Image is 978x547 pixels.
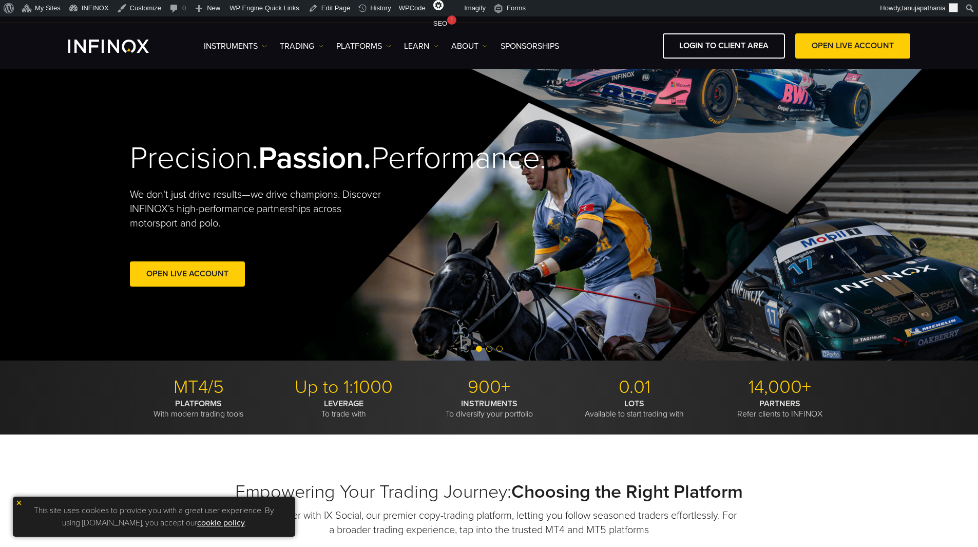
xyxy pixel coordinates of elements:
p: We don't just drive results—we drive champions. Discover INFINOX’s high-performance partnerships ... [130,187,389,231]
p: MT4/5 [130,376,267,399]
p: 900+ [420,376,558,399]
a: INFINOX Logo [68,40,173,53]
span: SEO [433,20,447,27]
a: PLATFORMS [336,40,391,52]
a: OPEN LIVE ACCOUNT [795,33,910,59]
span: Go to slide 3 [496,346,503,352]
p: With modern trading tools [130,399,267,419]
strong: LOTS [624,399,644,409]
p: This site uses cookies to provide you with a great user experience. By using [DOMAIN_NAME], you a... [18,502,290,532]
div: ! [447,15,456,25]
strong: LEVERAGE [324,399,363,409]
span: tanujapathania [902,4,946,12]
strong: Passion. [258,140,371,177]
p: To trade with [275,399,413,419]
span: Go to slide 1 [476,346,482,352]
p: Refer clients to INFINOX [711,399,849,419]
img: yellow close icon [15,499,23,506]
h2: Precision. Performance. [130,140,453,177]
h2: Empowering Your Trading Journey: [130,481,849,503]
a: LOGIN TO CLIENT AREA [663,33,785,59]
p: Available to start trading with [566,399,703,419]
strong: INSTRUMENTS [461,399,517,409]
strong: PARTNERS [759,399,800,409]
a: Learn [404,40,438,52]
p: Up to 1:1000 [275,376,413,399]
a: cookie policy [197,518,245,528]
p: 14,000+ [711,376,849,399]
strong: Choosing the Right Platform [511,481,743,503]
a: SPONSORSHIPS [501,40,559,52]
a: Open Live Account [130,261,245,287]
p: 0.01 [566,376,703,399]
p: To diversify your portfolio [420,399,558,419]
a: ABOUT [451,40,488,52]
a: Instruments [204,40,267,52]
span: Go to slide 2 [486,346,492,352]
a: TRADING [280,40,323,52]
p: Trade smarter with IX Social, our premier copy-trading platform, letting you follow seasoned trad... [240,508,738,537]
strong: PLATFORMS [175,399,222,409]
